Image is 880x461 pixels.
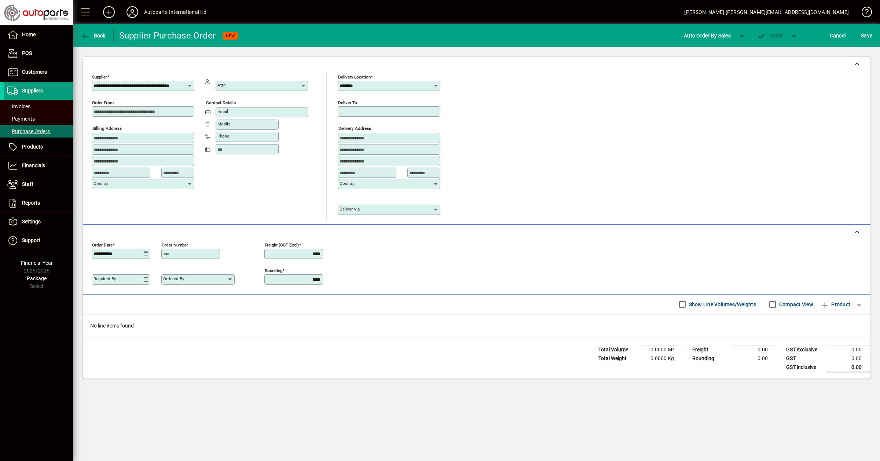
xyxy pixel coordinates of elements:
[217,109,228,114] mat-label: Email
[340,181,354,186] mat-label: Country
[226,33,235,38] span: NEW
[861,33,864,39] span: S
[217,121,230,127] mat-label: Mobile
[733,354,777,363] td: 0.00
[22,200,40,206] span: Reports
[684,6,849,18] div: [PERSON_NAME] [PERSON_NAME][EMAIL_ADDRESS][DOMAIN_NAME]
[21,260,53,266] span: Financial Year
[217,133,229,139] mat-label: Phone
[22,219,41,224] span: Settings
[689,354,733,363] td: Rounding
[639,345,683,354] td: 0.0000 M³
[22,181,33,187] span: Staff
[92,74,107,80] mat-label: Supplier
[22,69,47,75] span: Customers
[22,88,43,94] span: Suppliers
[782,363,826,372] td: GST inclusive
[119,30,216,41] div: Supplier Purchase Order
[97,6,121,19] button: Add
[338,100,357,105] mat-label: Deliver To
[753,29,787,42] button: Order
[27,275,47,281] span: Package
[265,268,282,273] mat-label: Rounding
[639,354,683,363] td: 0.0000 Kg
[93,276,116,281] mat-label: Required by
[830,30,846,41] span: Cancel
[4,125,73,138] a: Purchase Orders
[79,29,107,42] button: Back
[7,116,35,122] span: Payments
[22,162,45,168] span: Financials
[689,345,733,354] td: Freight
[7,128,50,134] span: Purchase Orders
[22,50,32,56] span: POS
[826,354,870,363] td: 0.00
[163,276,184,281] mat-label: Ordered by
[73,29,114,42] app-page-header-button: Back
[4,44,73,63] a: POS
[821,299,850,310] span: Product
[826,363,870,372] td: 0.00
[4,100,73,113] a: Invoices
[778,301,813,308] label: Compact View
[121,6,144,19] button: Profile
[81,33,106,39] span: Back
[684,30,731,41] span: Auto Order By Sales
[83,315,870,337] div: No line items found
[782,345,826,354] td: GST exclusive
[680,29,734,42] button: Auto Order By Sales
[757,33,783,39] span: Order
[817,298,854,311] button: Product
[4,175,73,194] a: Staff
[217,83,225,88] mat-label: Attn
[338,74,371,80] mat-label: Delivery Location
[4,213,73,231] a: Settings
[7,103,30,109] span: Invoices
[826,345,870,354] td: 0.00
[22,237,40,243] span: Support
[92,242,113,247] mat-label: Order date
[687,301,756,308] label: Show Line Volumes/Weights
[733,345,777,354] td: 0.00
[22,144,43,150] span: Products
[340,206,360,212] mat-label: Deliver via
[162,242,188,247] mat-label: Order number
[4,113,73,125] a: Payments
[265,242,299,247] mat-label: Freight (GST excl)
[782,354,826,363] td: GST
[4,63,73,81] a: Customers
[92,100,114,105] mat-label: Order from
[856,1,871,25] a: Knowledge Base
[4,157,73,175] a: Financials
[4,194,73,212] a: Reports
[93,181,108,186] mat-label: Country
[144,6,206,18] div: Autoparts International ltd
[4,138,73,156] a: Products
[4,231,73,250] a: Support
[595,354,639,363] td: Total Weight
[4,26,73,44] a: Home
[828,29,848,42] button: Cancel
[22,32,36,37] span: Home
[859,29,874,42] button: Save
[861,30,872,41] span: ave
[595,345,639,354] td: Total Volume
